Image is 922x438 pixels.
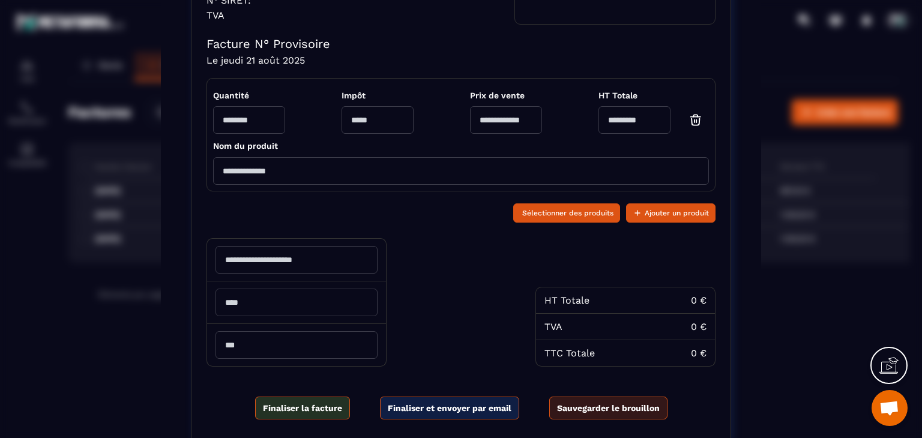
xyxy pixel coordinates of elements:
[213,91,285,100] span: Quantité
[691,321,707,332] div: 0 €
[522,207,613,219] span: Sélectionner des produits
[206,55,716,66] h4: Le jeudi 21 août 2025
[255,397,350,419] button: Finaliser la facture
[557,402,660,414] span: Sauvegarder le brouillon
[206,10,345,21] p: TVA
[645,207,709,219] span: Ajouter un produit
[513,203,620,223] button: Sélectionner des produits
[691,295,707,306] div: 0 €
[470,91,542,100] span: Prix de vente
[388,402,511,414] span: Finaliser et envoyer par email
[549,397,667,419] button: Sauvegarder le brouillon
[380,397,519,419] button: Finaliser et envoyer par email
[206,37,716,51] h4: Facture N° Provisoire
[544,295,589,306] div: HT Totale
[872,390,908,426] a: Ouvrir le chat
[598,91,709,100] span: HT Totale
[263,402,342,414] span: Finaliser la facture
[544,347,595,359] div: TTC Totale
[626,203,716,223] button: Ajouter un produit
[544,321,562,332] div: TVA
[691,347,707,359] div: 0 €
[213,141,278,151] span: Nom du produit
[342,91,414,100] span: Impôt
